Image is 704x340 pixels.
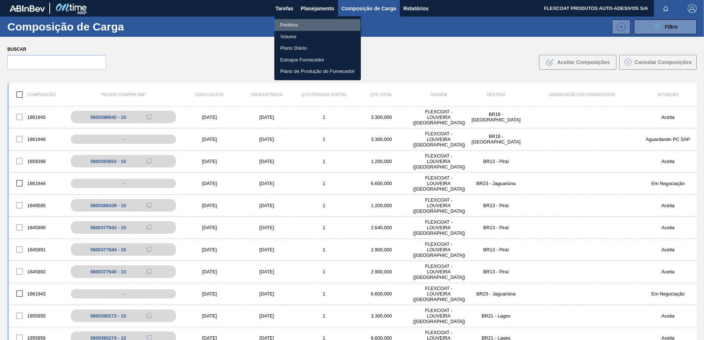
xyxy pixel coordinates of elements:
[274,31,361,43] a: Volume
[274,19,361,31] a: Pedidos
[274,54,361,66] a: Estoque Fornecedor
[274,42,361,54] a: Plano Diário
[274,65,361,77] a: Plano de Produção do Fornecedor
